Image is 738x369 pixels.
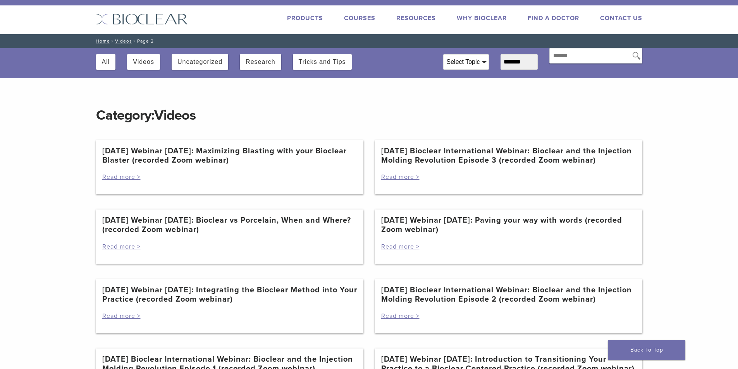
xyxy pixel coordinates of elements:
a: [DATE] Webinar [DATE]: Bioclear vs Porcelain, When and Where? (recorded Zoom webinar) [102,216,357,234]
span: / [110,39,115,43]
a: Contact Us [600,14,642,22]
button: Research [246,54,275,70]
a: Back To Top [608,340,685,360]
a: Products [287,14,323,22]
a: Read more > [102,173,141,181]
a: [DATE] Webinar [DATE]: Paving your way with words (recorded Zoom webinar) [381,216,636,234]
a: Courses [344,14,375,22]
button: Tricks and Tips [299,54,346,70]
span: Videos [154,107,196,124]
a: Videos [115,38,132,44]
a: Read more > [381,312,420,320]
a: Find A Doctor [528,14,579,22]
button: Videos [133,54,154,70]
a: Home [93,38,110,44]
div: Select Topic [444,55,489,69]
a: [DATE] Webinar [DATE]: Maximizing Blasting with your Bioclear Blaster (recorded Zoom webinar) [102,146,357,165]
span: / [132,39,137,43]
a: Read more > [102,243,141,251]
button: Uncategorized [177,54,222,70]
h1: Category: [96,91,642,125]
a: Read more > [102,312,141,320]
a: Read more > [381,243,420,251]
a: Read more > [381,173,420,181]
img: Bioclear [96,14,188,25]
a: Resources [396,14,436,22]
button: All [102,54,110,70]
a: Why Bioclear [457,14,507,22]
a: [DATE] Webinar [DATE]: Integrating the Bioclear Method into Your Practice (recorded Zoom webinar) [102,285,357,304]
nav: Page 2 [90,34,648,48]
a: [DATE] Bioclear International Webinar: Bioclear and the Injection Molding Revolution Episode 2 (r... [381,285,636,304]
a: [DATE] Bioclear International Webinar: Bioclear and the Injection Molding Revolution Episode 3 (r... [381,146,636,165]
